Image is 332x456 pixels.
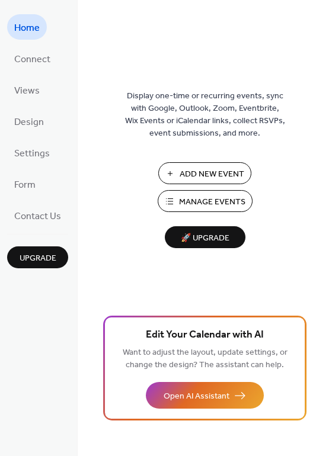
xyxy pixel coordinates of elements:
[146,382,264,409] button: Open AI Assistant
[7,108,51,134] a: Design
[158,162,251,184] button: Add New Event
[164,390,229,403] span: Open AI Assistant
[179,196,245,208] span: Manage Events
[14,19,40,37] span: Home
[14,113,44,131] span: Design
[20,252,56,265] span: Upgrade
[7,140,57,165] a: Settings
[14,176,36,194] span: Form
[7,246,68,268] button: Upgrade
[7,203,68,228] a: Contact Us
[125,90,285,140] span: Display one-time or recurring events, sync with Google, Outlook, Zoom, Eventbrite, Wix Events or ...
[146,327,264,343] span: Edit Your Calendar with AI
[165,226,245,248] button: 🚀 Upgrade
[14,144,50,163] span: Settings
[123,345,288,373] span: Want to adjust the layout, update settings, or change the design? The assistant can help.
[7,77,47,102] a: Views
[158,190,253,212] button: Manage Events
[14,207,61,226] span: Contact Us
[7,46,58,71] a: Connect
[14,82,40,100] span: Views
[172,230,238,246] span: 🚀 Upgrade
[7,14,47,40] a: Home
[180,168,244,181] span: Add New Event
[7,171,43,197] a: Form
[14,50,50,69] span: Connect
